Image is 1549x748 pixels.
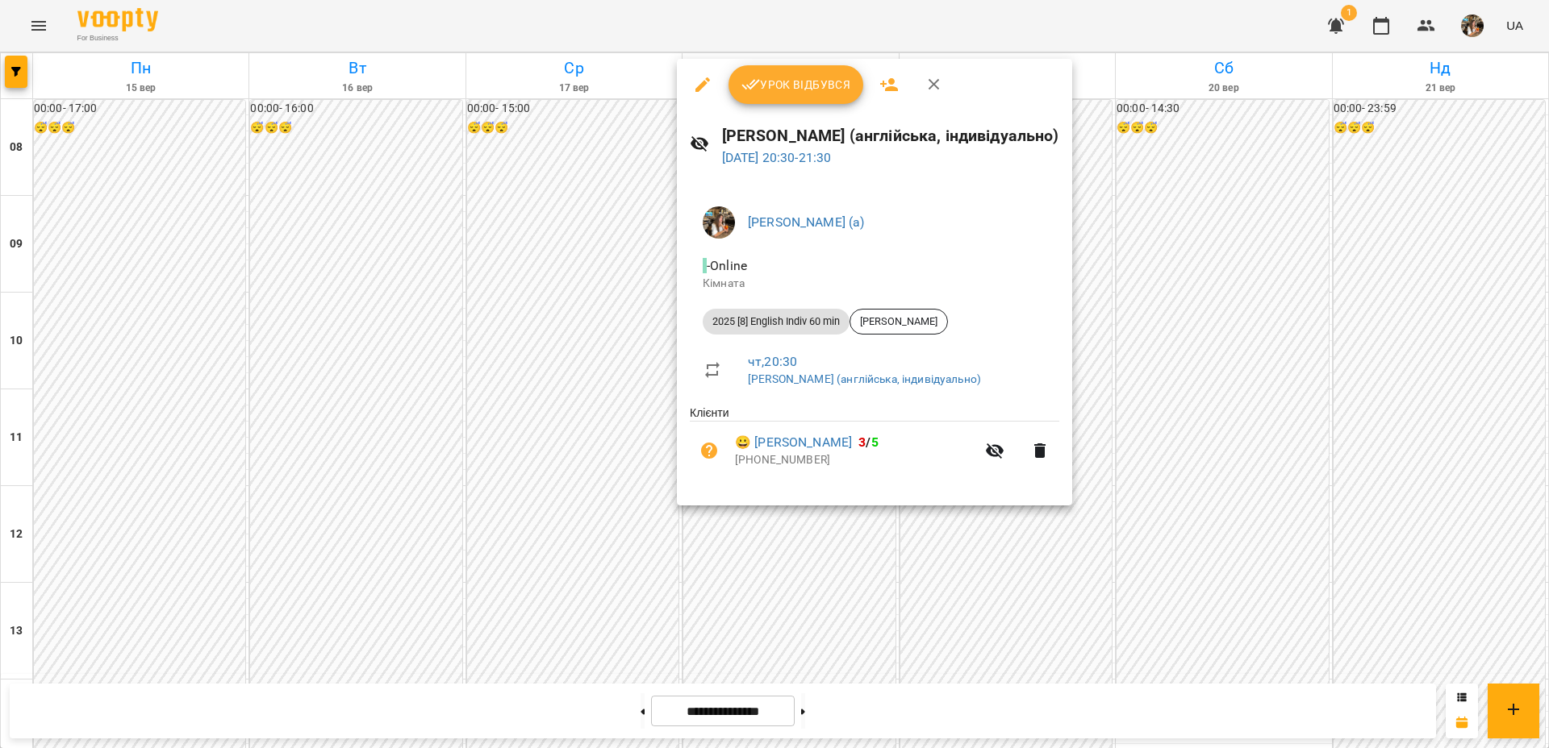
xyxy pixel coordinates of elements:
[748,354,797,369] a: чт , 20:30
[722,150,832,165] a: [DATE] 20:30-21:30
[722,123,1059,148] h6: [PERSON_NAME] (англійська, індивідуально)
[703,258,750,273] span: - Online
[690,431,729,470] button: Візит ще не сплачено. Додати оплату?
[748,214,865,230] a: [PERSON_NAME] (а)
[703,206,735,239] img: bab909270f41ff6b6355ba0ec2268f93.jpg
[703,314,850,329] span: 2025 [8] English Indiv 60 min
[858,434,878,450] b: /
[735,433,852,452] a: 😀 [PERSON_NAME]
[703,276,1046,292] p: Кімната
[741,75,851,94] span: Урок відбувся
[850,309,948,335] div: [PERSON_NAME]
[748,372,981,385] a: [PERSON_NAME] (англійська, індивідуально)
[735,452,975,468] p: [PHONE_NUMBER]
[858,434,866,450] span: 3
[729,65,864,104] button: Урок відбувся
[850,314,947,329] span: [PERSON_NAME]
[871,434,879,450] span: 5
[690,405,1059,485] ul: Клієнти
